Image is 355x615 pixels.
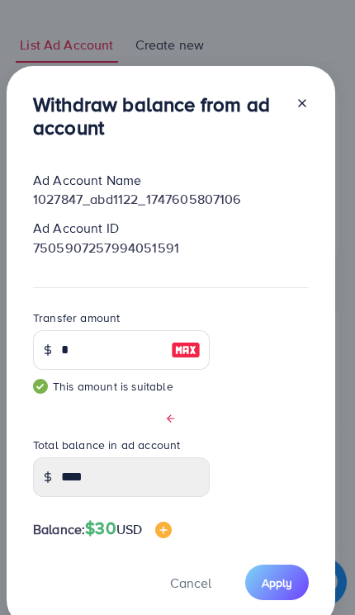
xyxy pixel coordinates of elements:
[245,565,309,600] button: Apply
[33,378,210,395] small: This amount is suitable
[33,437,180,453] label: Total balance in ad account
[155,522,172,538] img: image
[149,565,232,600] button: Cancel
[20,239,322,258] div: 7505907257994051591
[262,575,292,591] span: Apply
[20,190,322,209] div: 1027847_abd1122_1747605807106
[33,520,85,539] span: Balance:
[171,340,201,360] img: image
[33,379,48,394] img: guide
[116,520,142,538] span: USD
[20,219,322,238] div: Ad Account ID
[170,574,211,592] span: Cancel
[33,310,120,326] label: Transfer amount
[20,171,322,190] div: Ad Account Name
[33,92,282,140] h3: Withdraw balance from ad account
[85,518,172,539] h4: $30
